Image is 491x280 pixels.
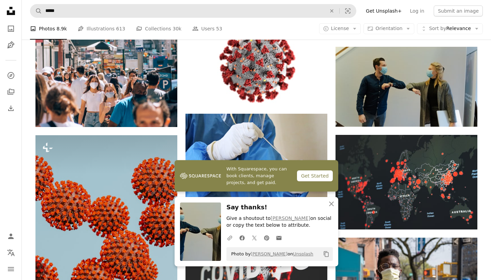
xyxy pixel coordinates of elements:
[321,248,332,260] button: Copy to clipboard
[251,251,287,256] a: [PERSON_NAME]
[4,262,18,276] button: Menu
[185,114,327,208] img: person in blue jacket holding white textile
[362,5,406,16] a: Get Unsplash+
[261,231,273,244] a: Share on Pinterest
[173,25,181,32] span: 30k
[336,179,477,185] a: red and black abstract art
[185,261,327,267] a: red white and black textile
[319,23,361,34] button: License
[226,166,292,186] span: With Squarespace, you can book clients, manage projects, and get paid.
[331,26,349,31] span: License
[228,249,313,260] span: Photo by on
[185,158,327,164] a: person in blue jacket holding white textile
[4,85,18,99] a: Collections
[340,4,356,17] button: Visual search
[35,229,177,235] a: a group of red and orange flowers
[192,18,222,40] a: Users 53
[226,202,333,212] h3: Say thanks!
[273,231,285,244] a: Share over email
[4,4,18,19] a: Home — Unsplash
[336,47,477,127] img: woman in black jacket holding white paper
[180,171,221,181] img: file-1747939142011-51e5cc87e3c9
[226,215,333,229] p: Give a shoutout to on social or copy the text below to attribute.
[429,26,446,31] span: Sort by
[406,5,428,16] a: Log in
[185,62,327,69] a: red and white flower petals
[216,25,222,32] span: 53
[4,38,18,52] a: Illustrations
[417,23,483,34] button: Sort byRelevance
[136,18,181,40] a: Collections 30k
[4,69,18,82] a: Explore
[30,4,356,18] form: Find visuals sitewide
[4,246,18,260] button: Language
[4,229,18,243] a: Log in / Sign up
[78,18,125,40] a: Illustrations 613
[4,22,18,36] a: Photos
[293,251,313,256] a: Unsplash
[185,26,327,106] img: red and white flower petals
[248,231,261,244] a: Share on Twitter
[271,215,310,221] a: [PERSON_NAME]
[236,231,248,244] a: Share on Facebook
[297,170,333,181] div: Get Started
[336,135,477,229] img: red and black abstract art
[429,25,471,32] span: Relevance
[4,101,18,115] a: Download History
[336,83,477,89] a: woman in black jacket holding white paper
[375,26,402,31] span: Orientation
[324,4,339,17] button: Clear
[116,25,125,32] span: 613
[30,4,42,17] button: Search Unsplash
[175,160,338,192] a: With Squarespace, you can book clients, manage projects, and get paid.Get Started
[434,5,483,16] button: Submit an image
[363,23,414,34] button: Orientation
